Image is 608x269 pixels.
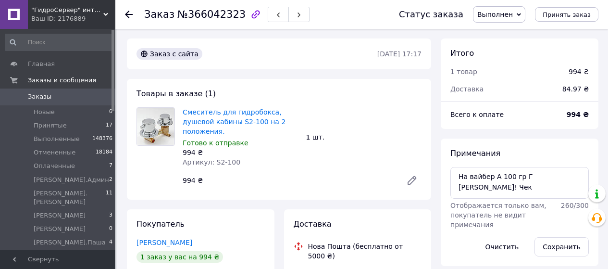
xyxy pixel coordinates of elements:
[5,34,113,51] input: Поиск
[136,219,185,229] span: Покупатель
[109,108,112,116] span: 0
[177,9,246,20] span: №366042323
[34,238,106,247] span: [PERSON_NAME].Паша
[402,171,422,190] a: Редактировать
[179,174,398,187] div: 994 ₴
[96,148,112,157] span: 18184
[109,238,112,247] span: 4
[106,121,112,130] span: 17
[34,162,75,170] span: Оплаченные
[31,14,115,23] div: Ваш ID: 2176889
[477,237,527,256] button: Очистить
[137,108,174,145] img: Смеситель для гидробокса, душевой кабины S2-100 на 2 положения.
[302,130,426,144] div: 1 шт.
[450,68,477,76] span: 1 товар
[31,6,103,14] span: "ГидроСервер" интернет-магазин сантехники.
[125,10,133,19] div: Вернуться назад
[183,148,298,157] div: 994 ₴
[534,237,589,256] button: Сохранить
[28,76,96,85] span: Заказы и сообщения
[34,108,55,116] span: Новые
[450,167,589,199] textarea: На вайбер А 100 гр Г [PERSON_NAME]! Чек
[183,108,285,135] a: Смеситель для гидробокса, душевой кабины S2-100 на 2 положения.
[543,11,591,18] span: Принять заказ
[34,225,86,233] span: [PERSON_NAME]
[106,189,112,206] span: 11
[569,67,589,77] div: 994 ₴
[567,111,589,118] b: 994 ₴
[450,49,474,58] span: Итого
[136,48,202,60] div: Заказ с сайта
[34,189,106,206] span: [PERSON_NAME].[PERSON_NAME]
[109,211,112,220] span: 3
[34,211,86,220] span: [PERSON_NAME]
[399,10,463,19] div: Статус заказа
[109,225,112,233] span: 0
[34,135,80,143] span: Выполненные
[109,176,112,184] span: 2
[557,78,595,100] div: 84.97 ₴
[561,202,589,209] span: 260 / 300
[109,162,112,170] span: 7
[535,7,598,22] button: Принять заказ
[183,158,240,166] span: Артикул: S2-100
[34,121,67,130] span: Принятые
[450,85,484,93] span: Доставка
[450,202,546,229] span: Отображается только вам, покупатель не видит примечания
[28,60,55,68] span: Главная
[136,251,223,263] div: 1 заказ у вас на 994 ₴
[183,139,248,147] span: Готово к отправке
[92,135,112,143] span: 148376
[34,176,109,184] span: [PERSON_NAME].Админ
[450,111,504,118] span: Всего к оплате
[136,239,192,246] a: [PERSON_NAME]
[377,50,422,58] time: [DATE] 17:17
[136,89,216,98] span: Товары в заказе (1)
[450,149,500,158] span: Примечания
[34,148,75,157] span: Отмененные
[28,92,51,101] span: Заказы
[306,242,424,261] div: Нова Пошта (бесплатно от 5000 ₴)
[294,219,332,229] span: Доставка
[477,11,513,18] span: Выполнен
[144,9,174,20] span: Заказ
